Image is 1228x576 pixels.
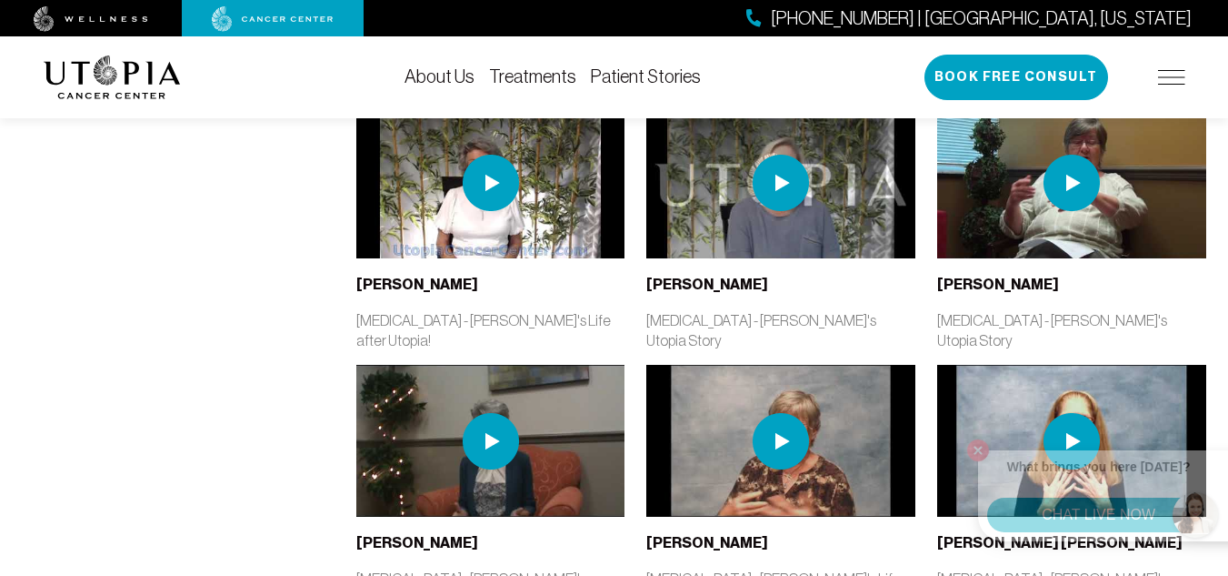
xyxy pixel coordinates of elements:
[937,365,1206,516] img: thumbnail
[356,365,625,516] img: thumbnail
[753,413,809,470] img: play icon
[937,310,1206,350] p: [MEDICAL_DATA] - [PERSON_NAME]'s Utopia Story
[356,310,625,350] p: [MEDICAL_DATA] - [PERSON_NAME]'s Life after Utopia!
[937,107,1206,258] img: thumbnail
[212,6,334,32] img: cancer center
[463,413,519,470] img: play icon
[463,155,519,211] img: play icon
[404,66,474,86] a: About Us
[356,276,478,293] b: [PERSON_NAME]
[646,534,768,551] b: [PERSON_NAME]
[34,6,148,32] img: wellness
[646,310,915,350] p: [MEDICAL_DATA] - [PERSON_NAME]'s Utopia Story
[356,534,478,551] b: [PERSON_NAME]
[937,534,1183,551] b: [PERSON_NAME] [PERSON_NAME]
[44,56,181,99] img: logo
[646,107,915,258] img: thumbnail
[924,55,1108,100] button: Book Free Consult
[646,276,768,293] b: [PERSON_NAME]
[1043,413,1100,470] img: play icon
[746,5,1192,32] a: [PHONE_NUMBER] | [GEOGRAPHIC_DATA], [US_STATE]
[771,5,1192,32] span: [PHONE_NUMBER] | [GEOGRAPHIC_DATA], [US_STATE]
[591,66,701,86] a: Patient Stories
[937,276,1059,293] b: [PERSON_NAME]
[489,66,576,86] a: Treatments
[356,107,625,258] img: thumbnail
[1158,70,1185,85] img: icon-hamburger
[646,365,915,516] img: thumbnail
[1043,155,1100,211] img: play icon
[753,155,809,211] img: play icon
